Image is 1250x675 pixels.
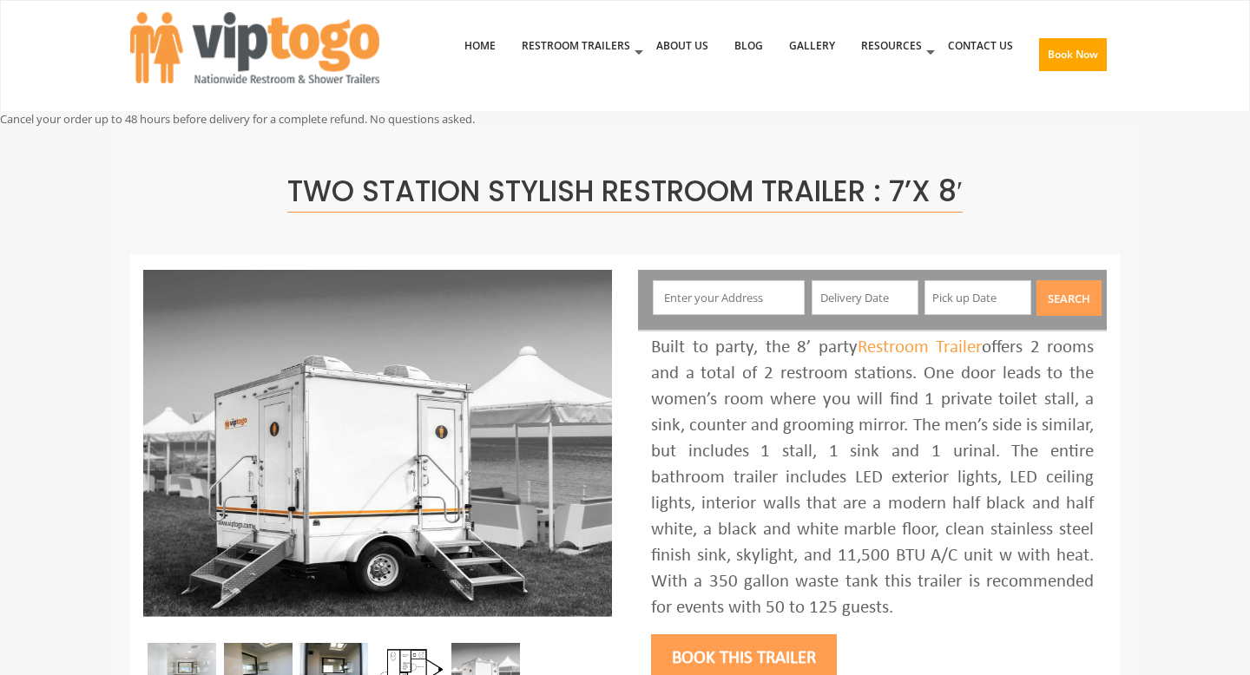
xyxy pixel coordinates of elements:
[143,270,612,617] img: A mini restroom trailer with two separate stations and separate doors for males and females
[653,280,806,315] input: Enter your Address
[509,1,643,91] a: Restroom Trailers
[935,1,1026,91] a: Contact Us
[858,338,983,357] a: Restroom Trailer
[1036,280,1102,316] button: Search
[776,1,848,91] a: Gallery
[287,171,963,213] span: Two Station Stylish Restroom Trailer : 7’x 8′
[812,280,918,315] input: Delivery Date
[643,1,721,91] a: About Us
[451,1,509,91] a: Home
[651,335,1094,621] div: Built to party, the 8’ party offers 2 rooms and a total of 2 restroom stations. One door leads to...
[130,12,379,83] img: VIPTOGO
[924,280,1031,315] input: Pick up Date
[848,1,935,91] a: Resources
[1039,38,1107,71] button: Book Now
[1026,1,1120,108] a: Book Now
[721,1,776,91] a: Blog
